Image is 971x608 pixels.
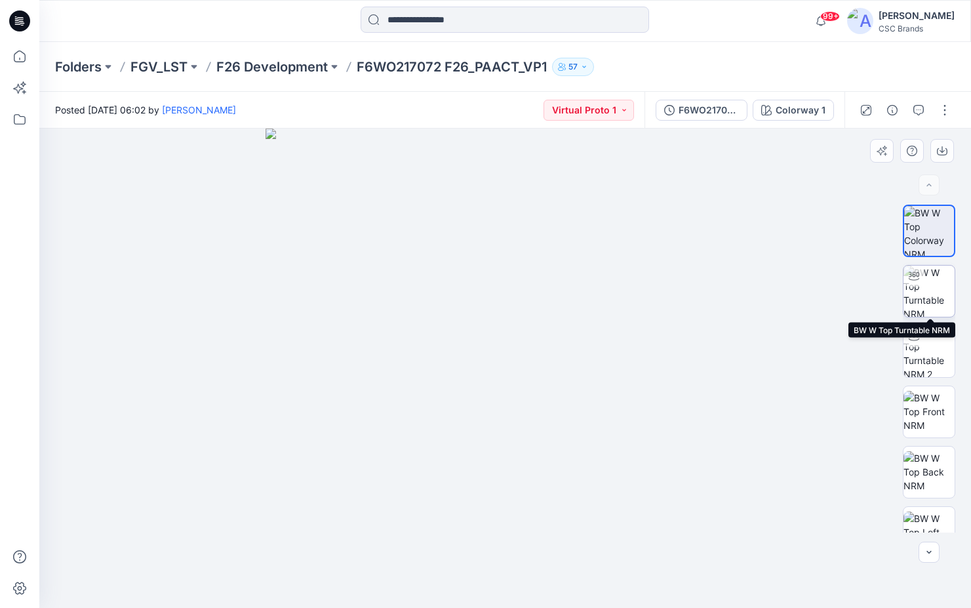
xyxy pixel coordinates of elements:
[357,58,547,76] p: F6WO217072 F26_PAACT_VP1
[879,24,955,33] div: CSC Brands
[162,104,236,115] a: [PERSON_NAME]
[903,512,955,553] img: BW W Top Left NRM
[776,103,825,117] div: Colorway 1
[903,391,955,432] img: BW W Top Front NRM
[656,100,747,121] button: F6WO217072 F26_PAACT_VP1
[847,8,873,34] img: avatar
[266,129,745,608] img: eyJhbGciOiJIUzI1NiIsImtpZCI6IjAiLCJzbHQiOiJzZXMiLCJ0eXAiOiJKV1QifQ.eyJkYXRhIjp7InR5cGUiOiJzdG9yYW...
[552,58,594,76] button: 57
[882,100,903,121] button: Details
[903,451,955,493] img: BW W Top Back NRM
[753,100,834,121] button: Colorway 1
[55,58,102,76] a: Folders
[820,11,840,22] span: 99+
[879,8,955,24] div: [PERSON_NAME]
[130,58,188,76] a: FGV_LST
[679,103,739,117] div: F6WO217072 F26_PAACT_VP1
[904,206,954,256] img: BW W Top Colorway NRM
[903,326,955,377] img: BW W Top Turntable NRM 2
[55,103,236,117] span: Posted [DATE] 06:02 by
[903,266,955,317] img: BW W Top Turntable NRM
[216,58,328,76] a: F26 Development
[568,60,578,74] p: 57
